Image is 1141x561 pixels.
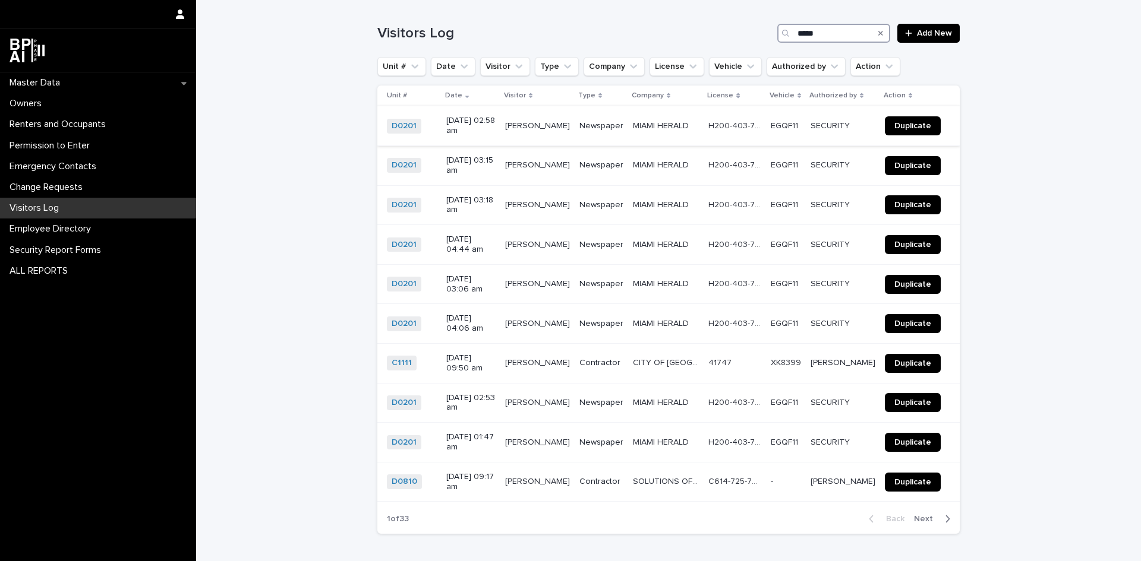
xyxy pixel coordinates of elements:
[850,57,900,76] button: Action
[771,316,800,329] p: EGQF11
[917,29,952,37] span: Add New
[446,116,496,136] p: [DATE] 02:58 am
[480,57,530,76] button: Visitor
[5,77,70,88] p: Master Data
[771,198,800,210] p: EGQF11
[894,201,931,209] span: Duplicate
[377,505,418,534] p: 1 of 33
[885,275,941,294] a: Duplicate
[708,474,764,487] p: C614-725-73-130-0
[505,316,572,329] p: [PERSON_NAME]
[633,277,691,289] p: MIAMI HERALD
[505,237,572,250] p: [PERSON_NAME]
[811,356,878,368] p: Rebecca Samandar
[446,432,496,452] p: [DATE] 01:47 am
[633,198,691,210] p: MIAMI HERALD
[811,316,852,329] p: SECURITY
[708,395,764,408] p: H200-403-70-389-0
[504,89,526,102] p: Visitor
[579,477,623,487] p: Contractor
[392,121,417,131] a: D0201
[707,89,733,102] p: License
[894,280,931,289] span: Duplicate
[633,158,691,170] p: MIAMI HERALD
[377,343,960,383] tr: C1111 [DATE] 09:50 am[PERSON_NAME][PERSON_NAME] ContractorCITY OF [GEOGRAPHIC_DATA]CITY OF [GEOGR...
[377,106,960,146] tr: D0201 [DATE] 02:58 am[PERSON_NAME][PERSON_NAME] NewspaperMIAMI HERALDMIAMI HERALD H200-403-70-389...
[377,145,960,185] tr: D0201 [DATE] 03:15 am[PERSON_NAME][PERSON_NAME] NewspaperMIAMI HERALDMIAMI HERALD H200-403-70-389...
[445,89,462,102] p: Date
[885,354,941,373] a: Duplicate
[377,185,960,225] tr: D0201 [DATE] 03:18 am[PERSON_NAME][PERSON_NAME] NewspaperMIAMI HERALDMIAMI HERALD H200-403-70-389...
[5,202,68,214] p: Visitors Log
[885,393,941,412] a: Duplicate
[633,316,691,329] p: MIAMI HERALD
[811,158,852,170] p: SECURITY
[579,240,623,250] p: Newspaper
[811,474,878,487] p: Rosa M. Newmeyer
[377,304,960,344] tr: D0201 [DATE] 04:06 am[PERSON_NAME][PERSON_NAME] NewspaperMIAMI HERALDMIAMI HERALD H200-403-70-389...
[446,393,496,413] p: [DATE] 02:53 am
[708,356,734,368] p: 41747
[505,474,572,487] p: RENE CARABALLO
[5,223,100,234] p: Employee Directory
[771,119,800,131] p: EGQF11
[377,57,426,76] button: Unit #
[446,472,496,492] p: [DATE] 09:17 am
[633,474,701,487] p: SOLUTIONS OF MIAMI BLIND
[505,356,572,368] p: EDUARDO BARRETO
[894,359,931,367] span: Duplicate
[579,358,623,368] p: Contractor
[377,383,960,423] tr: D0201 [DATE] 02:53 am[PERSON_NAME][PERSON_NAME] NewspaperMIAMI HERALDMIAMI HERALD H200-403-70-389...
[633,395,691,408] p: MIAMI HERALD
[387,89,407,102] p: Unit #
[392,477,417,487] a: D0810
[377,225,960,265] tr: D0201 [DATE] 04:44 am[PERSON_NAME][PERSON_NAME] NewspaperMIAMI HERALDMIAMI HERALD H200-403-70-389...
[811,395,852,408] p: SECURITY
[10,39,45,62] img: dwgmcNfxSF6WIOOXiGgu
[5,119,115,130] p: Renters and Occupants
[650,57,704,76] button: License
[578,89,595,102] p: Type
[579,121,623,131] p: Newspaper
[633,119,691,131] p: MIAMI HERALD
[5,182,92,193] p: Change Requests
[897,24,960,43] a: Add New
[885,116,941,135] a: Duplicate
[885,235,941,254] a: Duplicate
[392,319,417,329] a: D0201
[811,237,852,250] p: SECURITY
[894,398,931,407] span: Duplicate
[392,358,412,368] a: C1111
[392,240,417,250] a: D0201
[709,57,762,76] button: Vehicle
[392,438,417,448] a: D0201
[771,474,776,487] p: -
[859,514,909,524] button: Back
[431,57,475,76] button: Date
[811,198,852,210] p: SECURITY
[579,200,623,210] p: Newspaper
[771,435,800,448] p: EGQF11
[392,279,417,289] a: D0201
[885,433,941,452] a: Duplicate
[505,435,572,448] p: [PERSON_NAME]
[505,277,572,289] p: [PERSON_NAME]
[377,462,960,502] tr: D0810 [DATE] 09:17 am[PERSON_NAME][PERSON_NAME] ContractorSOLUTIONS OF MIAMI BLINDSOLUTIONS OF MI...
[535,57,579,76] button: Type
[377,264,960,304] tr: D0201 [DATE] 03:06 am[PERSON_NAME][PERSON_NAME] NewspaperMIAMI HERALDMIAMI HERALD H200-403-70-389...
[811,119,852,131] p: SECURITY
[708,435,764,448] p: H200-403-70-389-0
[771,237,800,250] p: EGQF11
[377,423,960,462] tr: D0201 [DATE] 01:47 am[PERSON_NAME][PERSON_NAME] NewspaperMIAMI HERALDMIAMI HERALD H200-403-70-389...
[767,57,846,76] button: Authorized by
[446,234,496,255] p: [DATE] 04:44 am
[505,395,572,408] p: [PERSON_NAME]
[392,200,417,210] a: D0201
[770,89,795,102] p: Vehicle
[894,438,931,446] span: Duplicate
[584,57,645,76] button: Company
[5,265,77,277] p: ALL REPORTS
[392,398,417,408] a: D0201
[885,473,941,492] a: Duplicate
[579,319,623,329] p: Newspaper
